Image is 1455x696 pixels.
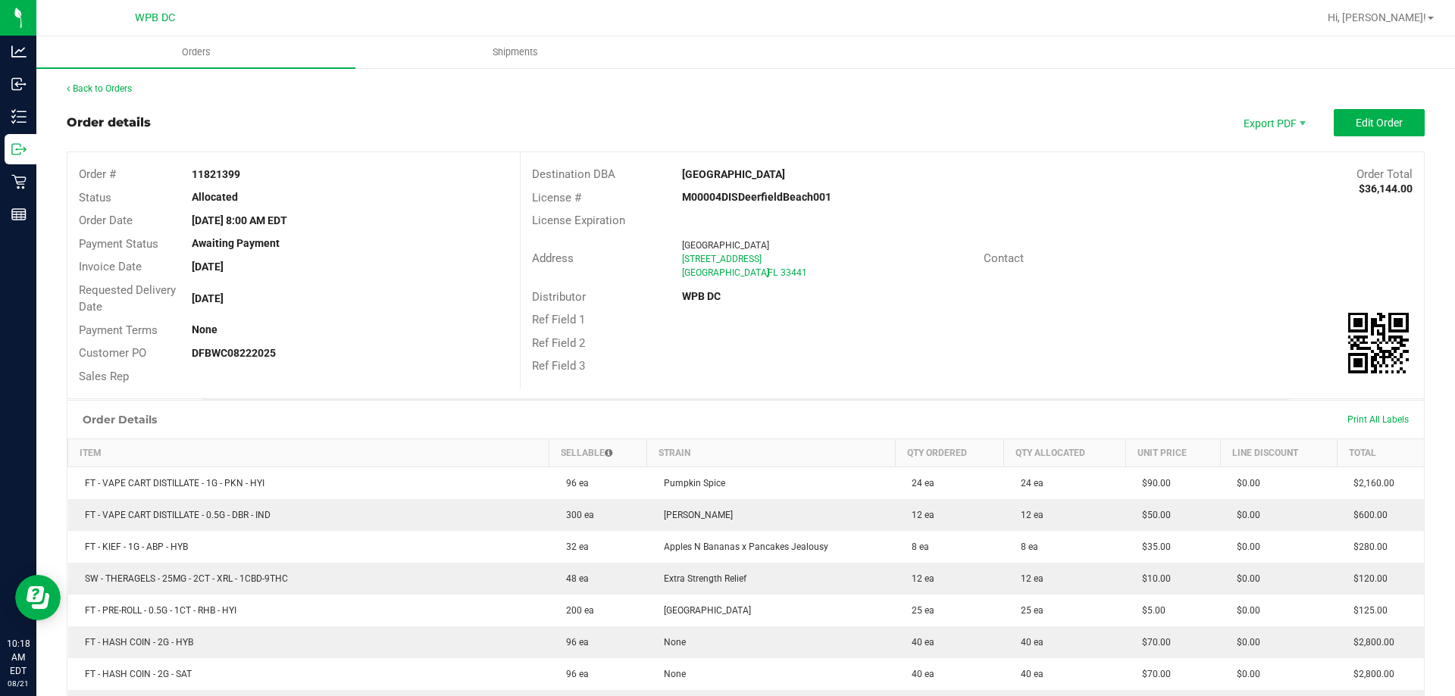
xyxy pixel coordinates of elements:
span: Order Date [79,214,133,227]
span: $5.00 [1134,605,1166,616]
span: 40 ea [1013,637,1044,648]
span: $0.00 [1229,573,1260,584]
span: Shipments [472,45,559,59]
span: Ref Field 2 [532,336,585,350]
img: Scan me! [1348,313,1409,373]
span: $2,800.00 [1346,669,1394,679]
span: SW - THERAGELS - 25MG - 2CT - XRL - 1CBD-9THC [77,573,288,584]
span: 12 ea [1013,510,1044,520]
th: Item [68,439,549,467]
span: FT - VAPE CART DISTILLATE - 1G - PKN - HYI [77,478,264,488]
span: Contact [984,251,1024,265]
span: $35.00 [1134,542,1171,552]
strong: Allocated [192,191,238,203]
span: $0.00 [1229,478,1260,488]
span: $0.00 [1229,669,1260,679]
th: Line Discount [1220,439,1337,467]
span: Payment Terms [79,323,158,337]
strong: [DATE] 8:00 AM EDT [192,214,287,226]
span: 25 ea [904,605,934,616]
span: 12 ea [904,510,934,520]
th: Total [1337,439,1424,467]
span: $50.00 [1134,510,1171,520]
span: License Expiration [532,214,625,227]
span: $70.00 [1134,637,1171,648]
h1: Order Details [83,414,157,426]
inline-svg: Analytics [11,44,27,59]
span: 25 ea [1013,605,1044,616]
span: $2,160.00 [1346,478,1394,488]
iframe: Resource center [15,575,61,620]
th: Qty Allocated [1004,439,1125,467]
span: Pumpkin Spice [656,478,725,488]
span: 8 ea [1013,542,1038,552]
inline-svg: Reports [11,207,27,222]
span: Status [79,191,111,204]
strong: Awaiting Payment [192,237,280,249]
span: $0.00 [1229,542,1260,552]
span: 33441 [781,267,807,278]
span: 200 ea [559,605,594,616]
span: Invoice Date [79,260,142,273]
span: $120.00 [1346,573,1388,584]
span: FT - HASH COIN - 2G - HYB [77,637,193,648]
span: Distributor [532,290,586,304]
span: Requested Delivery Date [79,283,176,314]
span: $0.00 [1229,605,1260,616]
a: Back to Orders [67,83,132,94]
span: Customer PO [79,346,146,360]
span: 300 ea [559,510,594,520]
span: $90.00 [1134,478,1171,488]
strong: DFBWC08222025 [192,347,276,359]
div: Order details [67,114,151,132]
span: 96 ea [559,637,589,648]
span: Apples N Bananas x Pancakes Jealousy [656,542,828,552]
span: $280.00 [1346,542,1388,552]
span: 12 ea [904,573,934,584]
span: $70.00 [1134,669,1171,679]
span: Edit Order [1356,117,1403,129]
span: None [656,637,686,648]
p: 10:18 AM EDT [7,637,30,678]
span: Orders [161,45,231,59]
span: 40 ea [904,669,934,679]
strong: WPB DC [682,290,721,302]
span: $10.00 [1134,573,1171,584]
th: Sellable [549,439,647,467]
strong: None [192,323,217,336]
th: Strain [647,439,895,467]
span: Order Total [1356,167,1413,181]
strong: [GEOGRAPHIC_DATA] [682,168,785,180]
span: 96 ea [559,478,589,488]
span: FT - HASH COIN - 2G - SAT [77,669,192,679]
span: 12 ea [1013,573,1044,584]
inline-svg: Outbound [11,142,27,157]
span: Hi, [PERSON_NAME]! [1328,11,1426,23]
strong: M00004DISDeerfieldBeach001 [682,191,831,203]
span: Sales Rep [79,370,129,383]
span: Print All Labels [1347,414,1409,425]
button: Edit Order [1334,109,1425,136]
span: None [656,669,686,679]
span: [PERSON_NAME] [656,510,733,520]
span: Ref Field 1 [532,313,585,326]
span: Extra Strength Relief [656,573,746,584]
span: 32 ea [559,542,589,552]
span: 24 ea [1013,478,1044,488]
span: [GEOGRAPHIC_DATA] [682,240,769,251]
span: Address [532,251,574,265]
strong: $36,144.00 [1359,183,1413,195]
span: 48 ea [559,573,589,584]
span: [GEOGRAPHIC_DATA] [682,267,769,278]
th: Qty Ordered [895,439,1003,467]
inline-svg: Retail [11,174,27,189]
li: Export PDF [1228,109,1319,136]
span: , [766,267,768,278]
span: Payment Status [79,237,158,251]
span: $125.00 [1346,605,1388,616]
span: Destination DBA [532,167,615,181]
p: 08/21 [7,678,30,689]
inline-svg: Inventory [11,109,27,124]
a: Orders [36,36,355,68]
span: 40 ea [904,637,934,648]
